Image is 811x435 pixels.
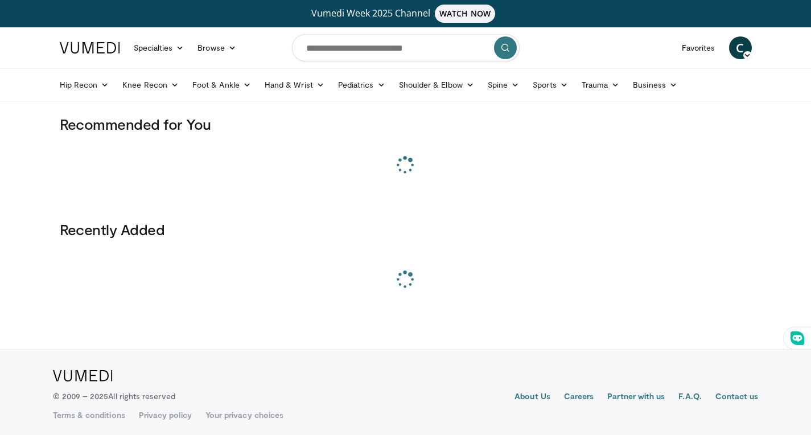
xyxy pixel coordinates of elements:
[53,73,116,96] a: Hip Recon
[292,34,520,61] input: Search topics, interventions
[116,73,186,96] a: Knee Recon
[60,42,120,54] img: VuMedi Logo
[526,73,575,96] a: Sports
[108,391,175,401] span: All rights reserved
[127,36,191,59] a: Specialties
[435,5,495,23] span: WATCH NOW
[205,409,283,421] a: Your privacy choices
[678,391,701,404] a: F.A.Q.
[729,36,752,59] a: C
[715,391,759,404] a: Contact us
[626,73,684,96] a: Business
[514,391,550,404] a: About Us
[575,73,627,96] a: Trauma
[60,115,752,133] h3: Recommended for You
[258,73,331,96] a: Hand & Wrist
[53,370,113,381] img: VuMedi Logo
[139,409,192,421] a: Privacy policy
[607,391,665,404] a: Partner with us
[186,73,258,96] a: Foot & Ankle
[53,409,125,421] a: Terms & conditions
[53,391,175,402] p: © 2009 – 2025
[60,220,752,239] h3: Recently Added
[564,391,594,404] a: Careers
[331,73,392,96] a: Pediatrics
[191,36,243,59] a: Browse
[481,73,526,96] a: Spine
[392,73,481,96] a: Shoulder & Elbow
[61,5,750,23] a: Vumedi Week 2025 ChannelWATCH NOW
[675,36,722,59] a: Favorites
